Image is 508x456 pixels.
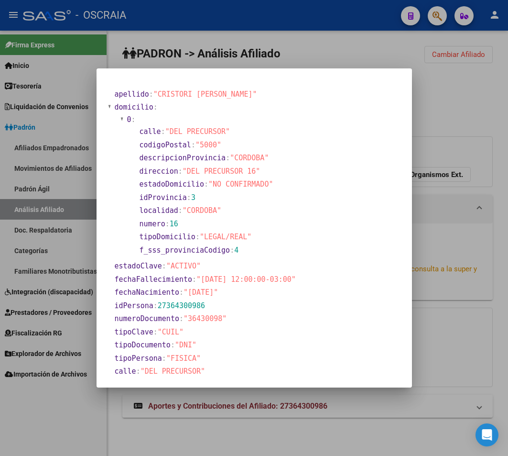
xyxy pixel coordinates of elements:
span: "CORDOBA" [183,206,221,215]
span: : [226,154,230,162]
span: "DEL PRECURSOR" [165,127,230,136]
span: : [162,354,166,363]
span: numeroDocumento [115,314,179,323]
span: localidad [140,206,178,215]
span: "FISICA" [166,354,201,363]
span: idPersona [115,301,153,310]
span: : [204,180,208,189]
span: estadoDomicilio [140,180,204,189]
div: Open Intercom Messenger [476,423,498,446]
span: : [195,233,200,241]
span: fechaNacimiento [115,288,179,297]
span: "ACTIVO" [166,262,201,270]
span: : [191,141,195,149]
span: : [192,275,196,284]
span: : [153,103,158,111]
span: : [171,341,175,349]
span: : [153,328,158,336]
span: "NO CONFIRMADO" [208,180,273,189]
span: 16 [170,220,178,228]
span: : [161,127,165,136]
span: codigoPostal [140,141,191,149]
span: "[DATE] 12:00:00-03:00" [196,275,296,284]
span: 3 [191,193,195,202]
span: "36430098" [184,314,227,323]
span: "DEL PRECURSOR 16" [183,167,260,176]
span: estadoClave [115,262,162,270]
span: tipoDomicilio [140,233,195,241]
span: f_sss_provinciaCodigo [140,246,230,255]
span: "5000" [195,141,221,149]
span: : [136,367,141,376]
span: descripcionProvincia [140,154,226,162]
span: fechaFallecimiento [115,275,193,284]
span: : [179,314,184,323]
span: "LEGAL/REAL" [200,233,251,241]
span: "CRISTORI [PERSON_NAME]" [153,90,257,99]
span: "DNI" [175,341,196,349]
span: 4 [234,246,238,255]
span: 27364300986 [158,301,205,310]
span: numero [140,220,165,228]
span: : [230,246,234,255]
span: : [178,206,183,215]
span: : [153,301,158,310]
span: 0 [127,115,131,124]
span: "[DATE]" [184,288,218,297]
span: calle [140,127,161,136]
span: direccion [140,167,178,176]
span: "CORDOBA" [230,154,269,162]
span: : [165,220,170,228]
span: : [149,90,153,99]
span: tipoDocumento [115,341,171,349]
span: : [131,115,136,124]
span: : [179,288,184,297]
span: tipoClave [115,328,153,336]
span: "CUIL" [158,328,184,336]
span: tipoPersona [115,354,162,363]
span: : [162,262,166,270]
span: domicilio [115,103,153,111]
span: idProvincia [140,193,187,202]
span: : [178,167,183,176]
span: : [187,193,191,202]
span: "DEL PRECURSOR" [141,367,205,376]
span: apellido [115,90,149,99]
span: calle [115,367,136,376]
